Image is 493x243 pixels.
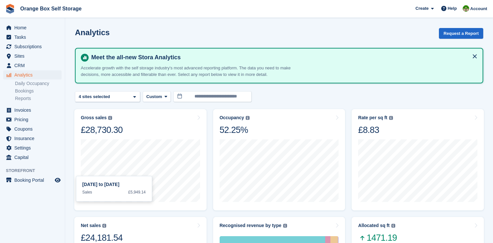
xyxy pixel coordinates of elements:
p: Accelerate growth with the self storage industry's most advanced reporting platform. The data you... [81,65,309,78]
a: menu [3,70,62,79]
div: Recognised revenue by type [220,223,282,228]
a: Daily Occupancy [15,80,62,87]
div: Gross sales [81,115,107,121]
img: stora-icon-8386f47178a22dfd0bd8f6a31ec36ba5ce8667c1dd55bd0f319d3a0aa187defe.svg [5,4,15,14]
a: Reports [15,95,62,102]
div: Rate per sq ft [358,115,387,121]
img: icon-info-grey-7440780725fd019a000dd9b08b2336e03edf1995a4989e88bcd33f0948082b44.svg [108,116,112,120]
span: Storefront [6,167,65,174]
span: Settings [14,143,53,152]
img: icon-info-grey-7440780725fd019a000dd9b08b2336e03edf1995a4989e88bcd33f0948082b44.svg [246,116,250,120]
h4: Meet the all-new Stora Analytics [89,54,477,61]
img: Eric Smith [463,5,469,12]
a: menu [3,51,62,61]
img: icon-info-grey-7440780725fd019a000dd9b08b2336e03edf1995a4989e88bcd33f0948082b44.svg [102,224,106,228]
a: menu [3,176,62,185]
a: Preview store [54,176,62,184]
span: CRM [14,61,53,70]
span: Pricing [14,115,53,124]
a: menu [3,115,62,124]
img: icon-info-grey-7440780725fd019a000dd9b08b2336e03edf1995a4989e88bcd33f0948082b44.svg [389,116,393,120]
img: icon-info-grey-7440780725fd019a000dd9b08b2336e03edf1995a4989e88bcd33f0948082b44.svg [283,224,287,228]
span: Help [448,5,457,12]
button: Request a Report [439,28,483,39]
div: £28,730.30 [81,124,123,136]
span: Insurance [14,134,53,143]
img: icon-info-grey-7440780725fd019a000dd9b08b2336e03edf1995a4989e88bcd33f0948082b44.svg [391,224,395,228]
div: Occupancy [220,115,244,121]
a: menu [3,33,62,42]
div: Net sales [81,223,101,228]
div: 52.25% [220,124,250,136]
span: Create [415,5,428,12]
span: Subscriptions [14,42,53,51]
h2: Analytics [75,28,110,37]
a: menu [3,153,62,162]
div: 4 sites selected [78,93,112,100]
span: Tasks [14,33,53,42]
span: Invoices [14,106,53,115]
span: Sites [14,51,53,61]
a: Bookings [15,88,62,94]
a: menu [3,23,62,32]
span: Capital [14,153,53,162]
span: Coupons [14,124,53,134]
a: menu [3,134,62,143]
div: £8.83 [358,124,393,136]
div: Allocated sq ft [358,223,389,228]
a: menu [3,106,62,115]
a: menu [3,42,62,51]
span: Analytics [14,70,53,79]
span: Account [470,6,487,12]
span: Custom [146,93,162,100]
a: menu [3,124,62,134]
a: menu [3,61,62,70]
a: menu [3,143,62,152]
button: Custom [143,91,171,102]
a: Orange Box Self Storage [18,3,84,14]
span: Home [14,23,53,32]
span: Booking Portal [14,176,53,185]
